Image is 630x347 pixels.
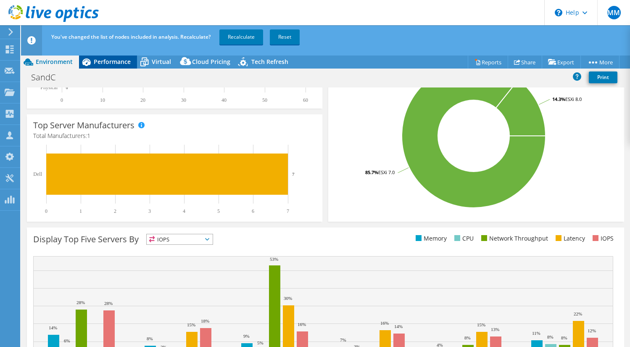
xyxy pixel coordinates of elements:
span: Virtual [152,58,171,66]
text: 7 [287,208,289,214]
text: 10 [100,97,105,103]
text: 12% [588,328,596,333]
text: 6% [64,338,70,343]
text: 15% [477,322,485,327]
text: 8% [547,334,554,339]
text: 30 [181,97,186,103]
span: MM [607,6,621,19]
span: Environment [36,58,73,66]
li: IOPS [590,234,614,243]
a: Reset [270,29,300,45]
text: 60 [303,97,308,103]
text: 53% [270,257,278,262]
text: 6 [252,208,254,214]
li: CPU [452,234,474,243]
span: Performance [94,58,131,66]
text: 15% [187,322,195,327]
text: 5 [217,208,220,214]
li: Latency [554,234,585,243]
svg: \n [555,9,562,16]
a: More [580,56,619,69]
text: 8% [147,336,153,341]
text: 0 [61,97,63,103]
text: 8% [464,335,471,340]
h1: SandC [27,73,69,82]
text: 9% [243,334,250,339]
text: 4 [183,208,185,214]
text: 13% [491,327,499,332]
h3: Top Server Manufacturers [33,121,134,130]
text: 40 [221,97,227,103]
tspan: 14.3% [552,96,565,102]
text: 7% [340,337,346,342]
li: Memory [414,234,447,243]
text: 11% [532,331,540,336]
a: Print [589,72,617,83]
text: 0 [45,208,47,214]
text: Physical [40,85,58,90]
text: 50 [262,97,267,103]
a: Share [508,56,542,69]
a: Recalculate [219,29,263,45]
text: 1 [79,208,82,214]
text: 0 [66,86,68,90]
text: 28% [104,301,113,306]
li: Network Throughput [479,234,548,243]
text: 5% [257,340,264,345]
text: 14% [49,325,57,330]
h4: Total Manufacturers: [33,131,316,140]
span: You've changed the list of nodes included in analysis. Recalculate? [51,33,211,40]
text: 20 [140,97,145,103]
text: 18% [201,318,209,323]
span: Cloud Pricing [192,58,230,66]
tspan: ESXi 7.0 [378,169,395,175]
text: 7 [292,172,295,177]
a: Export [542,56,581,69]
text: 22% [574,311,582,316]
span: Tech Refresh [251,58,288,66]
text: 14% [394,324,403,329]
text: 16% [380,321,389,326]
text: 16% [298,322,306,327]
text: 30% [284,296,292,301]
text: Dell [33,171,42,177]
text: 8% [561,335,567,340]
text: 3 [148,208,151,214]
span: IOPS [147,234,213,244]
a: Reports [468,56,508,69]
tspan: ESXi 8.0 [565,96,582,102]
text: 2 [114,208,116,214]
tspan: 85.7% [365,169,378,175]
text: 28% [76,300,85,305]
span: 1 [87,132,90,140]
